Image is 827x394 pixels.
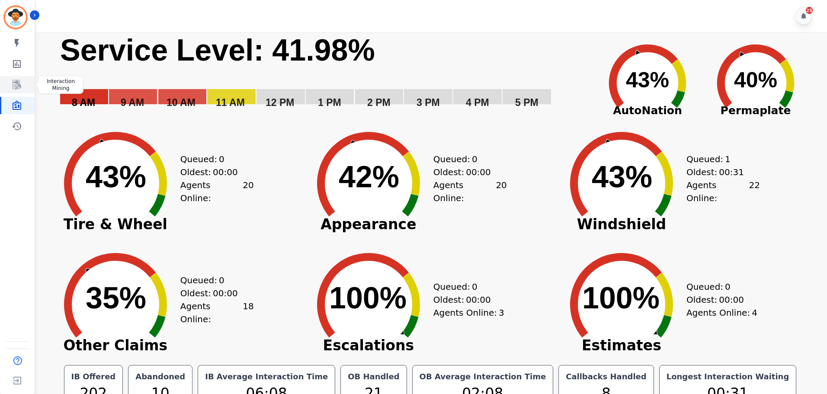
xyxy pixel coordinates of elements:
span: 18 [243,300,253,326]
img: Bordered avatar [5,7,26,28]
div: Queued: [686,280,751,293]
span: Escalations [304,341,433,350]
span: AutoNation [593,103,702,119]
div: Queued: [180,153,245,166]
svg: Service Level: 0% [59,32,592,121]
text: 12 PM [266,97,294,108]
span: 3 [499,306,504,319]
span: 00:31 [719,166,744,179]
div: 25 [806,7,813,14]
div: Oldest: [180,287,245,300]
span: 00:00 [213,287,238,300]
div: Oldest: [180,166,245,179]
div: Oldest: [686,166,751,179]
text: Service Level: 41.98% [60,33,375,67]
span: 00:00 [466,166,491,179]
text: 4 PM [466,97,489,108]
div: Agents Online: [686,179,760,205]
span: 1 [725,153,731,166]
text: 42% [339,160,399,194]
text: 40% [734,68,777,92]
text: 2 PM [367,97,391,108]
text: 1 PM [318,97,341,108]
div: Agents Online: [180,179,254,205]
span: 4 [752,306,757,319]
span: 0 [472,153,478,166]
span: Appearance [304,220,433,229]
text: 3 PM [417,97,440,108]
div: Queued: [433,153,498,166]
span: 0 [219,153,224,166]
div: Abandoned [134,371,187,383]
div: Queued: [433,280,498,293]
div: Oldest: [433,166,498,179]
span: 00:00 [213,166,238,179]
span: 22 [749,179,760,205]
div: Callbacks Handled [564,371,648,383]
span: 00:00 [466,293,491,306]
div: Queued: [180,274,245,287]
div: Queued: [686,153,751,166]
span: Windshield [557,220,686,229]
div: Oldest: [433,293,498,306]
div: Agents Online: [686,306,760,319]
text: 100% [582,281,660,315]
span: 0 [725,280,731,293]
div: OB Average Interaction Time [418,371,548,383]
div: Agents Online: [433,179,507,205]
text: 11 AM [216,97,245,108]
span: Estimates [557,341,686,350]
text: 9 AM [121,97,144,108]
span: Other Claims [51,341,180,350]
text: 43% [86,160,146,194]
text: 43% [592,160,652,194]
div: IB Offered [70,371,118,383]
div: Agents Online: [180,300,254,326]
span: 0 [472,280,478,293]
div: Agents Online: [433,306,507,319]
div: IB Average Interaction Time [203,371,330,383]
text: 35% [86,281,146,315]
text: 5 PM [515,97,539,108]
div: Oldest: [686,293,751,306]
span: 20 [243,179,253,205]
span: Tire & Wheel [51,220,180,229]
span: 20 [496,179,506,205]
text: 10 AM [167,97,196,108]
text: 100% [329,281,407,315]
text: 8 AM [72,97,95,108]
span: Permaplate [702,103,810,119]
text: 43% [626,68,669,92]
div: Longest Interaction Waiting [665,371,791,383]
span: 00:00 [719,293,744,306]
span: 0 [219,274,224,287]
div: OB Handled [346,371,401,383]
